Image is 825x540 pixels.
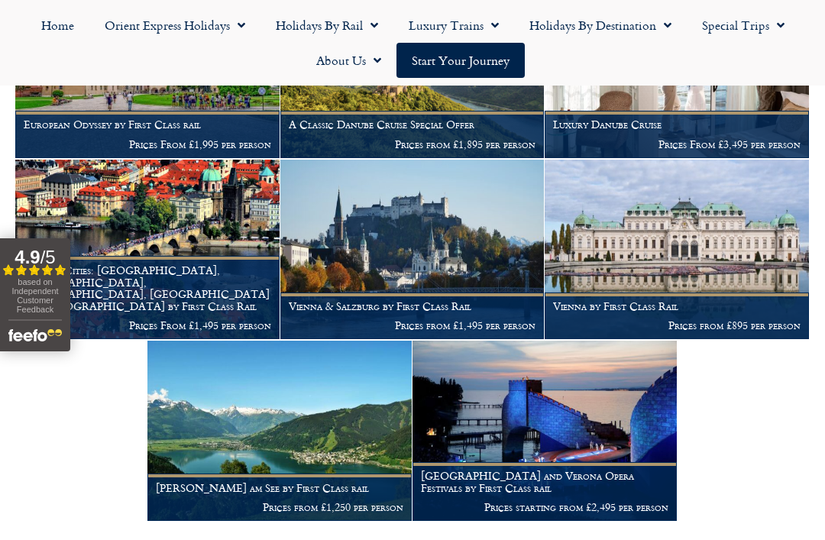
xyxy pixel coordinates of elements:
p: Prices From £1,995 per person [24,138,271,150]
h1: Imperial Cities: [GEOGRAPHIC_DATA], [GEOGRAPHIC_DATA], [GEOGRAPHIC_DATA], [GEOGRAPHIC_DATA] and [... [24,264,271,312]
a: Vienna & Salzburg by First Class Rail Prices from £1,495 per person [280,160,545,341]
p: Prices From £1,495 per person [24,319,271,331]
nav: Menu [8,8,817,78]
p: Prices starting from £2,495 per person [421,501,668,513]
p: Prices from £895 per person [553,319,801,331]
a: Special Trips [687,8,800,43]
a: Imperial Cities: [GEOGRAPHIC_DATA], [GEOGRAPHIC_DATA], [GEOGRAPHIC_DATA], [GEOGRAPHIC_DATA] and [... [15,160,280,341]
p: Prices from £1,895 per person [289,138,536,150]
a: Luxury Trains [393,8,514,43]
a: Home [26,8,89,43]
h1: Luxury Danube Cruise [553,118,801,131]
p: Prices from £1,495 per person [289,319,536,331]
p: Prices From £3,495 per person [553,138,801,150]
h1: [GEOGRAPHIC_DATA] and Verona Opera Festivals by First Class rail [421,470,668,494]
h1: Vienna by First Class Rail [553,300,801,312]
h1: A Classic Danube Cruise Special Offer [289,118,536,131]
a: Holidays by Destination [514,8,687,43]
h1: European Odyssey by First Class rail [24,118,271,131]
h1: Vienna & Salzburg by First Class Rail [289,300,536,312]
a: Holidays by Rail [260,8,393,43]
h1: [PERSON_NAME] am See by First Class rail [156,482,403,494]
a: Start your Journey [396,43,525,78]
a: Orient Express Holidays [89,8,260,43]
a: Vienna by First Class Rail Prices from £895 per person [545,160,810,341]
p: Prices from £1,250 per person [156,501,403,513]
a: About Us [301,43,396,78]
a: [PERSON_NAME] am See by First Class rail Prices from £1,250 per person [147,341,412,522]
a: [GEOGRAPHIC_DATA] and Verona Opera Festivals by First Class rail Prices starting from £2,495 per ... [412,341,678,522]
